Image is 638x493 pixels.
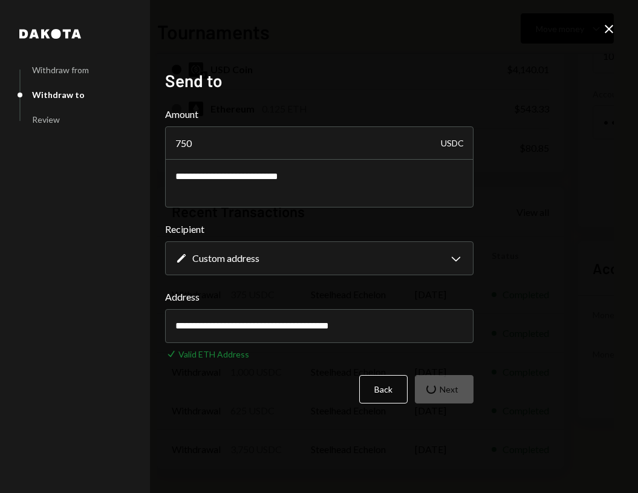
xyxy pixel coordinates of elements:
[359,375,408,403] button: Back
[32,90,85,100] div: Withdraw to
[441,126,464,160] div: USDC
[178,348,249,361] div: Valid ETH Address
[165,107,474,122] label: Amount
[165,241,474,275] button: Recipient
[165,222,474,237] label: Recipient
[165,69,474,93] h2: Send to
[32,114,60,125] div: Review
[32,65,89,75] div: Withdraw from
[165,126,474,160] input: Enter amount
[165,290,474,304] label: Address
